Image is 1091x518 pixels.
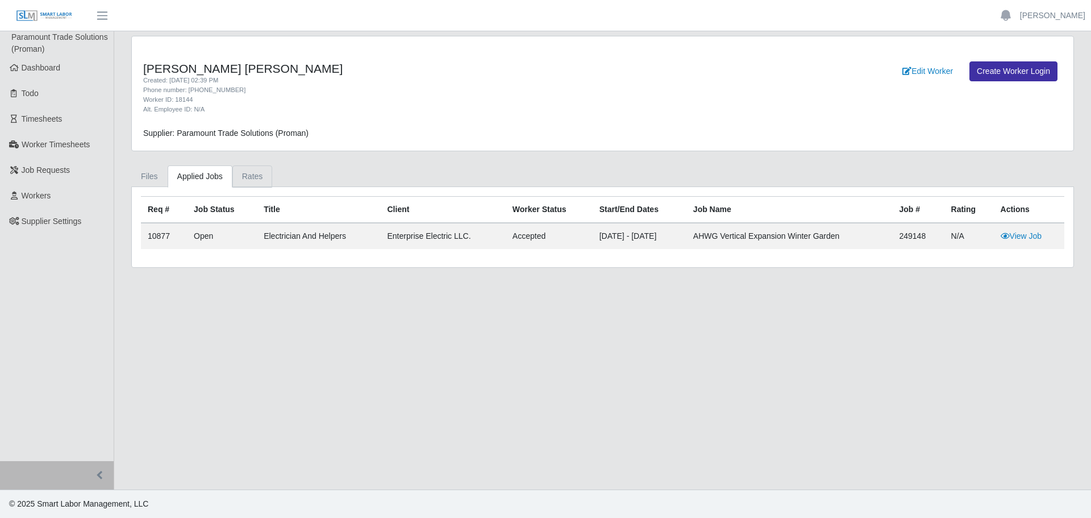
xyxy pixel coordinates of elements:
[22,114,63,123] span: Timesheets
[895,61,960,81] a: Edit Worker
[1020,10,1085,22] a: [PERSON_NAME]
[892,197,944,223] th: Job #
[143,105,672,114] div: Alt. Employee ID: N/A
[506,197,593,223] th: Worker Status
[22,140,90,149] span: Worker Timesheets
[994,197,1064,223] th: Actions
[1001,231,1042,241] a: View Job
[11,32,108,53] span: Paramount Trade Solutions (Proman)
[686,197,893,223] th: Job Name
[22,165,70,175] span: Job Requests
[381,197,506,223] th: Client
[143,95,672,105] div: Worker ID: 18144
[22,63,61,72] span: Dashboard
[969,61,1057,81] a: Create Worker Login
[168,165,232,188] a: Applied Jobs
[257,197,380,223] th: Title
[141,197,187,223] th: Req #
[143,129,309,138] span: Supplier: Paramount Trade Solutions (Proman)
[257,223,380,249] td: Electrician and Helpers
[944,197,994,223] th: Rating
[944,223,994,249] td: N/A
[141,223,187,249] td: 10877
[187,223,257,249] td: Open
[593,197,686,223] th: Start/End Dates
[593,223,686,249] td: [DATE] - [DATE]
[9,499,148,508] span: © 2025 Smart Labor Management, LLC
[892,223,944,249] td: 249148
[143,76,672,85] div: Created: [DATE] 02:39 PM
[131,165,168,188] a: Files
[22,191,51,200] span: Workers
[143,61,672,76] h4: [PERSON_NAME] [PERSON_NAME]
[686,223,893,249] td: AHWG Vertical Expansion Winter Garden
[16,10,73,22] img: SLM Logo
[143,85,672,95] div: Phone number: [PHONE_NUMBER]
[381,223,506,249] td: Enterprise Electric LLC.
[22,89,39,98] span: Todo
[506,223,593,249] td: accepted
[22,217,82,226] span: Supplier Settings
[232,165,273,188] a: Rates
[187,197,257,223] th: Job Status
